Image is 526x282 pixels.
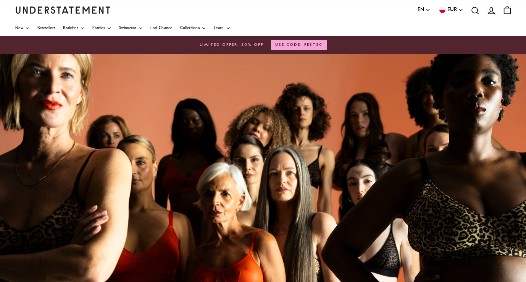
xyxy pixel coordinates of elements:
a: Bralettes [63,20,85,36]
span: New [15,26,23,30]
span: Last Chance [150,26,172,30]
span: EUR [447,6,457,14]
a: Panties [92,20,111,36]
a: Learn [214,20,231,36]
a: LIMITED OFFER: 20% OFFUSE CODE: FEST20 [15,40,511,50]
span: Learn [214,26,224,30]
button: EN [418,6,431,14]
a: Collections [180,20,206,36]
a: Swimwear [119,20,143,36]
span: LIMITED OFFER: 20% OFF [200,42,263,48]
span: EN [418,6,424,14]
a: Understatement Homepage [15,6,111,13]
a: New [15,20,30,36]
button: EUR [438,6,463,14]
span: Swimwear [119,26,136,30]
button: USE CODE: FEST20 [271,40,327,50]
a: Last Chance [150,20,172,36]
a: Bestsellers [37,20,55,36]
span: Bestsellers [37,26,55,30]
span: Bralettes [63,26,78,30]
span: Collections [180,26,200,30]
span: Panties [92,26,105,30]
